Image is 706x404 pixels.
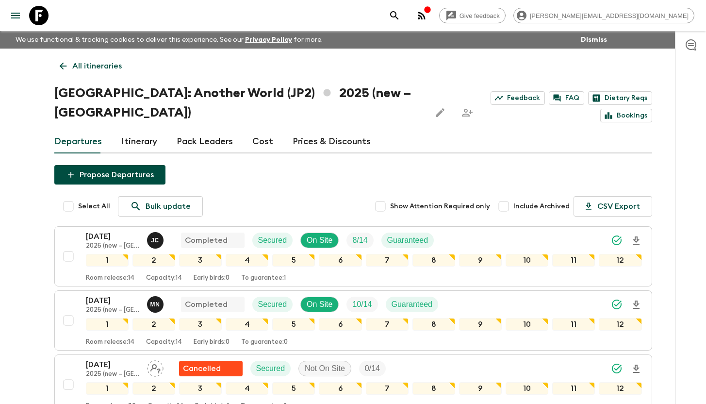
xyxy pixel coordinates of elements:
[177,130,233,153] a: Pack Leaders
[194,274,230,282] p: Early birds: 0
[300,297,339,312] div: On Site
[226,382,268,395] div: 4
[491,91,545,105] a: Feedback
[599,318,641,331] div: 12
[319,382,361,395] div: 6
[179,361,243,376] div: Flash Pack cancellation
[118,196,203,217] a: Bulk update
[307,299,332,310] p: On Site
[54,130,102,153] a: Departures
[86,254,129,267] div: 1
[430,103,450,122] button: Edit this itinerary
[272,318,315,331] div: 5
[365,363,380,374] p: 0 / 14
[549,91,584,105] a: FAQ
[300,233,339,248] div: On Site
[194,338,230,346] p: Early birds: 0
[146,201,191,212] p: Bulk update
[147,363,164,371] span: Assign pack leader
[54,56,127,76] a: All itineraries
[599,382,641,395] div: 12
[86,318,129,331] div: 1
[179,254,222,267] div: 3
[12,31,327,49] p: We use functional & tracking cookies to deliver this experience. See our for more.
[6,6,25,25] button: menu
[86,231,139,242] p: [DATE]
[86,359,139,370] p: [DATE]
[513,8,694,23] div: [PERSON_NAME][EMAIL_ADDRESS][DOMAIN_NAME]
[147,299,165,307] span: Maho Nagareda
[86,295,139,306] p: [DATE]
[412,318,455,331] div: 8
[250,361,291,376] div: Secured
[54,226,652,286] button: [DATE]2025 (new – [GEOGRAPHIC_DATA])Juno ChoiCompletedSecuredOn SiteTrip FillGuaranteed1234567891...
[513,202,570,211] span: Include Archived
[54,290,652,351] button: [DATE]2025 (new – [GEOGRAPHIC_DATA])Maho NagaredaCompletedSecuredOn SiteTrip FillGuaranteed123456...
[352,235,367,246] p: 8 / 14
[352,299,372,310] p: 10 / 14
[506,318,548,331] div: 10
[185,235,228,246] p: Completed
[272,254,315,267] div: 5
[226,254,268,267] div: 4
[346,233,373,248] div: Trip Fill
[366,254,409,267] div: 7
[183,363,221,374] p: Cancelled
[305,363,345,374] p: Not On Site
[179,382,222,395] div: 3
[252,297,293,312] div: Secured
[147,235,165,243] span: Juno Choi
[599,254,641,267] div: 12
[258,235,287,246] p: Secured
[319,254,361,267] div: 6
[454,12,505,19] span: Give feedback
[293,130,371,153] a: Prices & Discounts
[578,33,609,47] button: Dismiss
[86,338,134,346] p: Room release: 14
[574,196,652,217] button: CSV Export
[252,233,293,248] div: Secured
[552,254,595,267] div: 11
[86,306,139,314] p: 2025 (new – [GEOGRAPHIC_DATA])
[506,254,548,267] div: 10
[611,299,623,310] svg: Synced Successfully
[459,318,502,331] div: 9
[226,318,268,331] div: 4
[385,6,404,25] button: search adventures
[86,242,139,250] p: 2025 (new – [GEOGRAPHIC_DATA])
[588,91,652,105] a: Dietary Reqs
[121,130,157,153] a: Itinerary
[272,382,315,395] div: 5
[132,382,175,395] div: 2
[319,318,361,331] div: 6
[241,274,286,282] p: To guarantee: 1
[552,318,595,331] div: 11
[600,109,652,122] a: Bookings
[132,254,175,267] div: 2
[72,60,122,72] p: All itineraries
[630,363,642,375] svg: Download Onboarding
[412,254,455,267] div: 8
[54,165,165,185] button: Propose Departures
[392,299,433,310] p: Guaranteed
[390,202,490,211] span: Show Attention Required only
[86,370,139,378] p: 2025 (new – [GEOGRAPHIC_DATA])
[179,318,222,331] div: 3
[256,363,285,374] p: Secured
[630,299,642,311] svg: Download Onboarding
[458,103,477,122] span: Share this itinerary
[252,130,273,153] a: Cost
[359,361,386,376] div: Trip Fill
[611,363,623,374] svg: Synced Successfully
[366,382,409,395] div: 7
[307,235,332,246] p: On Site
[459,254,502,267] div: 9
[86,382,129,395] div: 1
[387,235,428,246] p: Guaranteed
[459,382,502,395] div: 9
[258,299,287,310] p: Secured
[298,361,351,376] div: Not On Site
[185,299,228,310] p: Completed
[439,8,506,23] a: Give feedback
[506,382,548,395] div: 10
